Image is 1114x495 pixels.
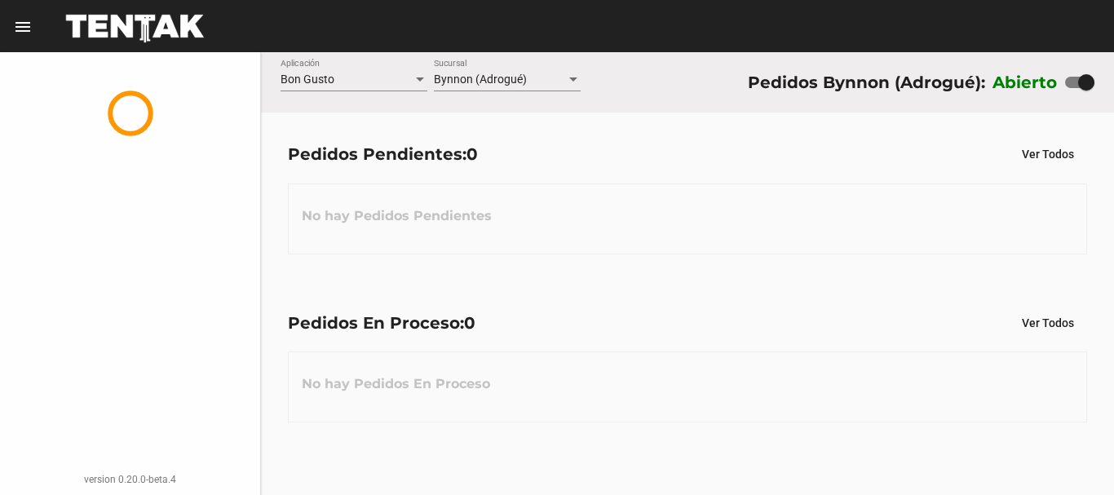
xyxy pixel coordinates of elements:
div: version 0.20.0-beta.4 [13,471,247,488]
div: Pedidos En Proceso: [288,310,475,336]
div: Pedidos Pendientes: [288,141,478,167]
span: Ver Todos [1022,148,1074,161]
span: 0 [464,313,475,333]
span: Ver Todos [1022,316,1074,329]
div: Pedidos Bynnon (Adrogué): [748,69,985,95]
span: Bynnon (Adrogué) [434,73,527,86]
span: 0 [466,144,478,164]
button: Ver Todos [1009,308,1087,338]
span: Bon Gusto [281,73,334,86]
label: Abierto [992,69,1058,95]
button: Ver Todos [1009,139,1087,169]
h3: No hay Pedidos Pendientes [289,192,505,241]
h3: No hay Pedidos En Proceso [289,360,503,409]
mat-icon: menu [13,17,33,37]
